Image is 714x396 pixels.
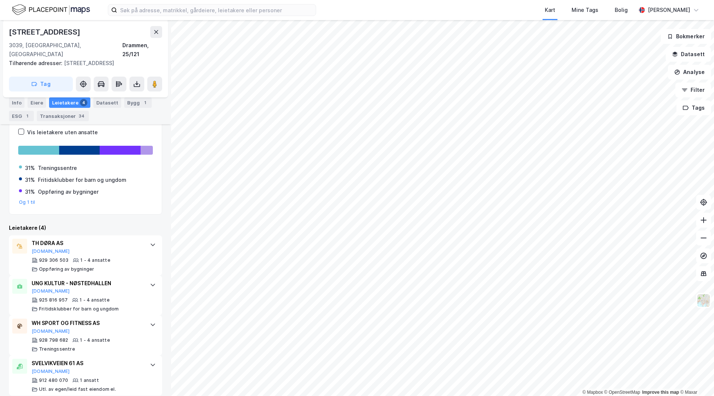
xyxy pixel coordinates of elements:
div: Info [9,97,25,108]
button: [DOMAIN_NAME] [32,328,70,334]
a: OpenStreetMap [604,390,640,395]
div: UNG KULTUR - NØSTEDHALLEN [32,279,142,288]
div: Fritidsklubber for barn og ungdom [38,176,126,184]
div: 4 [80,99,87,106]
div: 1 - 4 ansatte [80,337,110,343]
div: Leietakere [49,97,90,108]
div: Vis leietakere uten ansatte [27,128,98,137]
img: logo.f888ab2527a4732fd821a326f86c7f29.svg [12,3,90,16]
div: [STREET_ADDRESS] [9,26,82,38]
button: Tags [676,100,711,115]
input: Søk på adresse, matrikkel, gårdeiere, leietakere eller personer [117,4,316,16]
div: 1 - 4 ansatte [80,297,110,303]
div: [PERSON_NAME] [648,6,690,15]
button: Og 1 til [19,199,35,205]
div: Kart [545,6,555,15]
button: Bokmerker [661,29,711,44]
div: 1 [141,99,149,106]
div: SVELVIKVEIEN 61 AS [32,359,142,368]
button: [DOMAIN_NAME] [32,248,70,254]
button: Datasett [666,47,711,62]
div: TH DØRA AS [32,239,142,248]
div: Oppføring av bygninger [39,266,94,272]
a: Improve this map [642,390,679,395]
div: Fritidsklubber for barn og ungdom [39,306,119,312]
div: Treningssentre [39,346,75,352]
div: Datasett [93,97,121,108]
img: Z [697,293,711,308]
div: Eiere [28,97,46,108]
div: Transaksjoner [37,111,89,121]
div: [STREET_ADDRESS] [9,59,156,68]
button: Filter [675,83,711,97]
div: 34 [77,112,86,120]
div: 3039, [GEOGRAPHIC_DATA], [GEOGRAPHIC_DATA] [9,41,122,59]
div: Mine Tags [572,6,598,15]
div: 31% [25,176,35,184]
div: Treningssentre [38,164,77,173]
span: Tilhørende adresser: [9,60,64,66]
div: 31% [25,164,35,173]
div: WH SPORT OG FITNESS AS [32,319,142,328]
div: 31% [25,187,35,196]
div: Leietakere (4) [9,223,162,232]
button: [DOMAIN_NAME] [32,368,70,374]
div: 929 306 503 [39,257,68,263]
button: Tag [9,77,73,91]
div: 925 816 957 [39,297,68,303]
div: Bygg [124,97,152,108]
button: Analyse [668,65,711,80]
div: Drammen, 25/121 [122,41,162,59]
button: [DOMAIN_NAME] [32,288,70,294]
div: Bolig [615,6,628,15]
div: ESG [9,111,34,121]
div: 912 480 070 [39,377,68,383]
div: 928 798 682 [39,337,68,343]
div: 1 - 4 ansatte [80,257,110,263]
iframe: Chat Widget [677,360,714,396]
div: 1 ansatt [80,377,99,383]
a: Mapbox [582,390,603,395]
div: 1 [23,112,31,120]
div: Oppføring av bygninger [38,187,99,196]
div: Utl. av egen/leid fast eiendom el. [39,386,116,392]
